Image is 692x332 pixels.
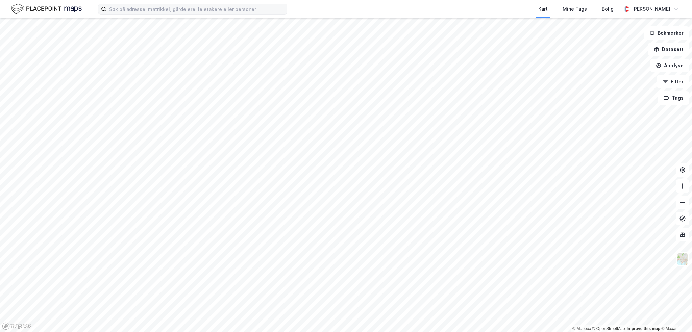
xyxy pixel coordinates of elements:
[657,75,689,88] button: Filter
[627,326,660,331] a: Improve this map
[563,5,587,13] div: Mine Tags
[602,5,614,13] div: Bolig
[658,300,692,332] iframe: Chat Widget
[2,322,32,330] a: Mapbox homepage
[632,5,670,13] div: [PERSON_NAME]
[538,5,548,13] div: Kart
[676,253,689,265] img: Z
[650,59,689,72] button: Analyse
[106,4,287,14] input: Søk på adresse, matrikkel, gårdeiere, leietakere eller personer
[648,43,689,56] button: Datasett
[11,3,82,15] img: logo.f888ab2527a4732fd821a326f86c7f29.svg
[658,91,689,105] button: Tags
[572,326,591,331] a: Mapbox
[658,300,692,332] div: Kontrollprogram for chat
[592,326,625,331] a: OpenStreetMap
[644,26,689,40] button: Bokmerker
